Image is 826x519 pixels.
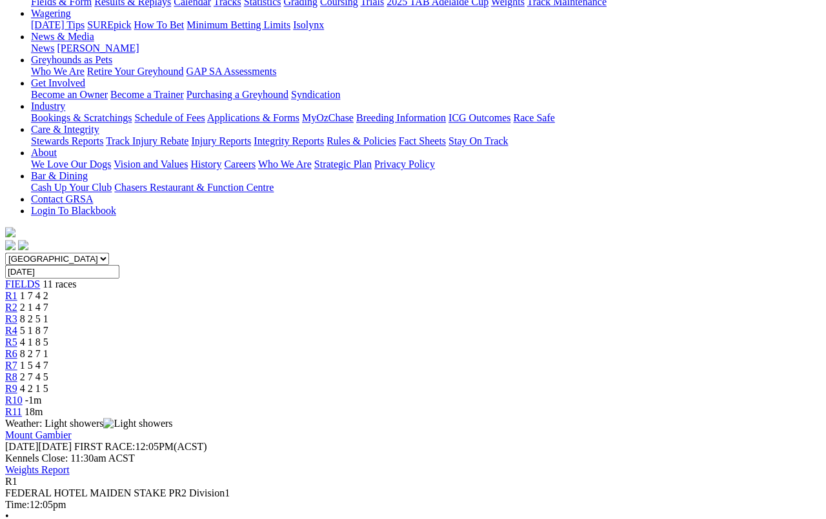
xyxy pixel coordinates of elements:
[20,325,48,336] span: 5 1 8 7
[399,135,446,146] a: Fact Sheets
[31,193,93,204] a: Contact GRSA
[5,279,40,289] a: FIELDS
[5,395,23,406] a: R10
[5,499,821,511] div: 12:05pm
[20,313,48,324] span: 8 2 5 1
[114,159,188,170] a: Vision and Values
[25,406,43,417] span: 18m
[513,112,554,123] a: Race Safe
[5,265,119,279] input: Select date
[5,429,72,440] a: Mount Gambier
[31,77,85,88] a: Get Involved
[110,89,184,100] a: Become a Trainer
[5,499,30,510] span: Time:
[314,159,372,170] a: Strategic Plan
[87,66,184,77] a: Retire Your Greyhound
[356,112,446,123] a: Breeding Information
[31,182,821,193] div: Bar & Dining
[31,89,821,101] div: Get Involved
[134,112,205,123] a: Schedule of Fees
[31,124,99,135] a: Care & Integrity
[31,147,57,158] a: About
[374,159,435,170] a: Privacy Policy
[5,313,17,324] a: R3
[31,182,112,193] a: Cash Up Your Club
[87,19,131,30] a: SUREpick
[5,371,17,382] a: R8
[43,279,76,289] span: 11 races
[5,337,17,348] a: R5
[258,159,312,170] a: Who We Are
[186,19,290,30] a: Minimum Betting Limits
[20,337,48,348] span: 4 1 8 5
[5,418,173,429] span: Weather: Light showers
[5,227,15,237] img: logo-grsa-white.png
[31,135,103,146] a: Stewards Reports
[57,43,139,54] a: [PERSON_NAME]
[448,135,508,146] a: Stay On Track
[31,19,821,31] div: Wagering
[190,159,221,170] a: History
[20,383,48,394] span: 4 2 1 5
[31,43,54,54] a: News
[31,54,112,65] a: Greyhounds as Pets
[31,66,85,77] a: Who We Are
[186,89,288,100] a: Purchasing a Greyhound
[114,182,274,193] a: Chasers Restaurant & Function Centre
[31,66,821,77] div: Greyhounds as Pets
[20,290,48,301] span: 1 7 4 2
[224,159,256,170] a: Careers
[25,395,42,406] span: -1m
[5,441,72,452] span: [DATE]
[291,89,340,100] a: Syndication
[31,101,65,112] a: Industry
[20,348,48,359] span: 8 2 7 1
[31,159,111,170] a: We Love Our Dogs
[5,348,17,359] a: R6
[31,89,108,100] a: Become an Owner
[327,135,396,146] a: Rules & Policies
[31,170,88,181] a: Bar & Dining
[20,360,48,371] span: 1 5 4 7
[302,112,354,123] a: MyOzChase
[31,19,85,30] a: [DATE] Tips
[74,441,135,452] span: FIRST RACE:
[448,112,510,123] a: ICG Outcomes
[31,8,71,19] a: Wagering
[20,371,48,382] span: 2 7 4 5
[103,418,172,429] img: Light showers
[5,325,17,336] span: R4
[5,360,17,371] a: R7
[5,487,821,499] div: FEDERAL HOTEL MAIDEN STAKE PR2 Division1
[31,135,821,147] div: Care & Integrity
[31,112,132,123] a: Bookings & Scratchings
[134,19,185,30] a: How To Bet
[5,290,17,301] a: R1
[31,112,821,124] div: Industry
[5,406,22,417] a: R11
[186,66,277,77] a: GAP SA Assessments
[31,43,821,54] div: News & Media
[5,383,17,394] a: R9
[293,19,324,30] a: Isolynx
[5,302,17,313] a: R2
[5,441,39,452] span: [DATE]
[5,476,17,487] span: R1
[31,31,94,42] a: News & Media
[5,464,70,475] a: Weights Report
[31,205,116,216] a: Login To Blackbook
[106,135,188,146] a: Track Injury Rebate
[31,159,821,170] div: About
[18,240,28,250] img: twitter.svg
